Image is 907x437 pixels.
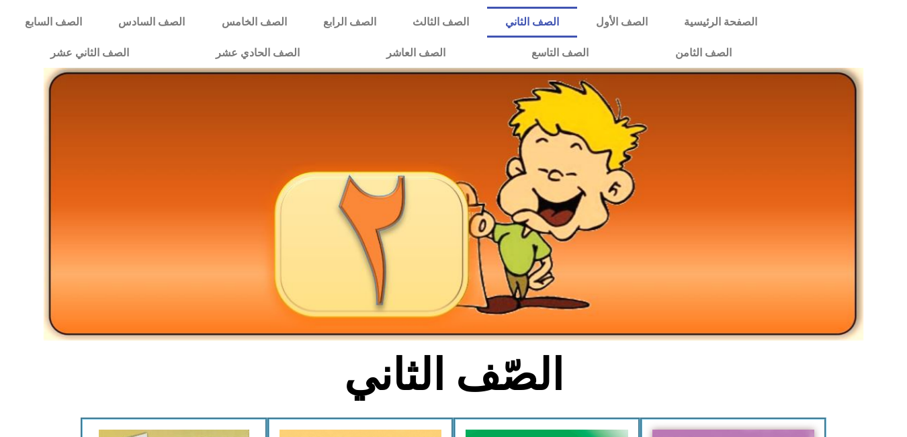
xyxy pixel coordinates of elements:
[7,7,100,38] a: الصف السابع
[487,7,577,38] a: الصف الثاني
[394,7,487,38] a: الصف الثالث
[232,349,676,401] h2: الصّف الثاني
[632,38,775,68] a: الصف الثامن
[7,38,172,68] a: الصف الثاني عشر
[577,7,665,38] a: الصف الأول
[488,38,632,68] a: الصف التاسع
[343,38,488,68] a: الصف العاشر
[100,7,203,38] a: الصف السادس
[666,7,775,38] a: الصفحة الرئيسية
[305,7,394,38] a: الصف الرابع
[172,38,343,68] a: الصف الحادي عشر
[204,7,305,38] a: الصف الخامس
